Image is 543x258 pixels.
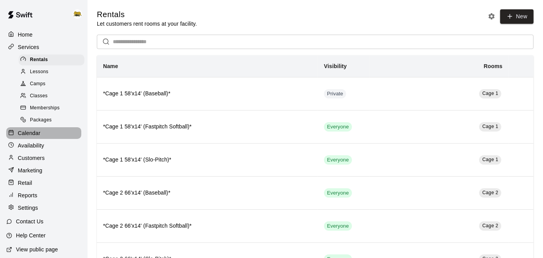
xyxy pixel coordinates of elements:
b: Visibility [324,63,347,69]
button: Rental settings [486,11,497,22]
p: Settings [18,204,38,212]
span: Classes [30,92,47,100]
span: Cage 1 [482,91,498,96]
a: Packages [19,114,88,126]
span: Everyone [324,156,352,164]
span: Rentals [30,56,48,64]
p: Availability [18,142,44,149]
div: This service is visible to all of your customers [324,188,352,198]
span: Everyone [324,190,352,197]
p: Services [18,43,39,51]
span: Everyone [324,123,352,131]
a: Calendar [6,127,81,139]
p: Reports [18,191,37,199]
div: HITHOUSE ABBY [71,6,88,22]
p: View public page [16,246,58,253]
div: This service is hidden, and can only be accessed via a direct link [324,89,347,98]
a: Retail [6,177,81,189]
a: Reports [6,190,81,201]
a: Marketing [6,165,81,176]
a: Classes [19,90,88,102]
p: Let customers rent rooms at your facility. [97,20,197,28]
p: Home [18,31,33,39]
div: This service is visible to all of your customers [324,221,352,231]
div: This service is visible to all of your customers [324,122,352,132]
div: Classes [19,91,84,102]
p: Customers [18,154,45,162]
a: Lessons [19,66,88,78]
b: Rooms [484,63,503,69]
p: Help Center [16,232,46,239]
h6: *Cage 1 58'x14' (Slo-Pitch)* [103,156,312,164]
a: Memberships [19,102,88,114]
h6: *Cage 2 66'x14' (Baseball)* [103,189,312,197]
div: Rentals [19,54,84,65]
p: Calendar [18,129,40,137]
div: Camps [19,79,84,90]
span: Cage 2 [482,223,498,228]
a: Settings [6,202,81,214]
h6: *Cage 1 58'x14' (Fastpitch Softball)* [103,123,312,131]
div: This service is visible to all of your customers [324,155,352,165]
a: Customers [6,152,81,164]
span: Everyone [324,223,352,230]
p: Contact Us [16,218,44,225]
div: Memberships [19,103,84,114]
span: Memberships [30,104,60,112]
span: Cage 1 [482,157,498,162]
p: Retail [18,179,32,187]
b: Name [103,63,118,69]
a: Camps [19,78,88,90]
a: Availability [6,140,81,151]
span: Cage 1 [482,124,498,129]
span: Camps [30,80,46,88]
a: New [500,9,534,24]
h5: Rentals [97,9,197,20]
h6: *Cage 1 58'x14' (Baseball)* [103,90,312,98]
h6: *Cage 2 66'x14' (Fastpitch Softball)* [103,222,312,230]
a: Services [6,41,81,53]
div: Lessons [19,67,84,77]
span: Private [324,90,347,98]
span: Lessons [30,68,49,76]
a: Rentals [19,54,88,66]
img: HITHOUSE ABBY [73,9,82,19]
a: Home [6,29,81,40]
p: Marketing [18,167,42,174]
div: Packages [19,115,84,126]
span: Cage 2 [482,190,498,195]
span: Packages [30,116,52,124]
